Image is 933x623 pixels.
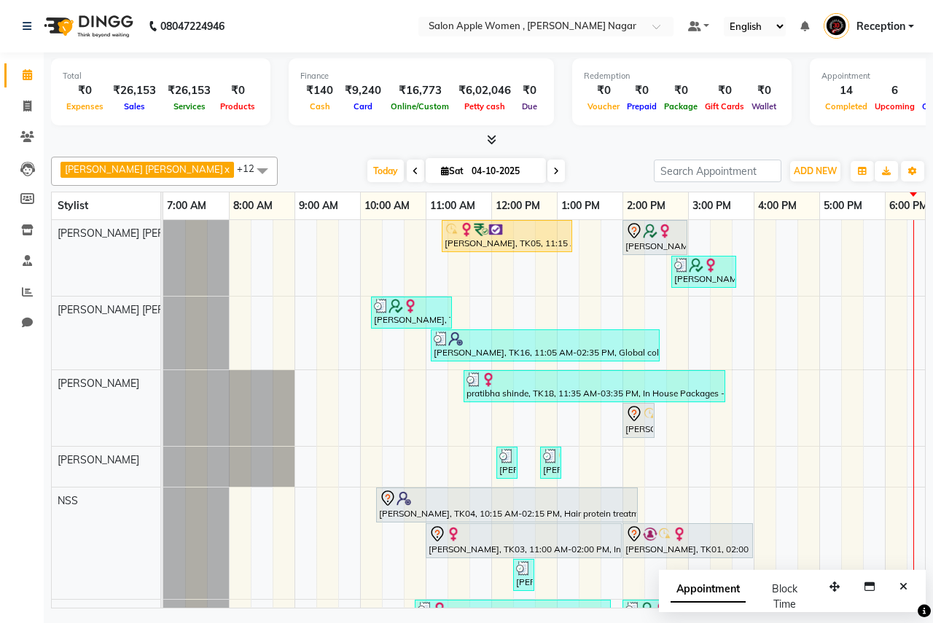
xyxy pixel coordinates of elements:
span: Package [660,101,701,111]
span: Products [216,101,259,111]
span: Cash [306,101,334,111]
div: pratibha shinde, TK18, 11:35 AM-03:35 PM, In House Packages - [DEMOGRAPHIC_DATA] beauty package 5... [465,372,724,400]
div: [PERSON_NAME], TK03, 11:00 AM-02:00 PM, In House Packages - [DEMOGRAPHIC_DATA] beauty package 3500 [427,525,620,556]
span: Sales [120,101,149,111]
div: [PERSON_NAME], TK08, 10:10 AM-11:25 AM, Hair Cut - Straight - U shape - [DEMOGRAPHIC_DATA] (₹300)... [372,299,450,326]
div: [PERSON_NAME], TK06, 02:00 PM-03:00 PM, Hair Cut - [DEMOGRAPHIC_DATA] [624,222,686,253]
img: Reception [824,13,849,39]
a: 2:00 PM [623,195,669,216]
span: [PERSON_NAME] [58,377,139,390]
span: [PERSON_NAME] [58,453,139,466]
a: 4:00 PM [754,195,800,216]
div: Redemption [584,70,780,82]
span: Online/Custom [387,101,453,111]
span: Upcoming [871,101,918,111]
a: 6:00 PM [886,195,932,216]
button: ADD NEW [790,161,840,181]
div: [PERSON_NAME] mam, TK09, 02:00 PM-02:30 PM, old Waxing (Sugar Wax - Regular) - Full Legs Wax ([DE... [624,405,653,436]
a: 1:00 PM [558,195,604,216]
a: 9:00 AM [295,195,342,216]
span: Petty cash [461,101,509,111]
a: 7:00 AM [163,195,210,216]
input: 2025-10-04 [467,160,540,182]
a: 3:00 PM [689,195,735,216]
div: ₹16,773 [387,82,453,99]
a: 5:00 PM [820,195,866,216]
div: ₹0 [517,82,542,99]
span: Services [170,101,209,111]
div: [PERSON_NAME], TK05, 11:15 AM-01:15 PM, Hair protein treatment - Nanoplastia - Upper waist length... [443,222,571,250]
span: Expenses [63,101,107,111]
div: [PERSON_NAME] HG, TK11, 12:20 PM-12:35 PM, Threading - Eyebrows - [DEMOGRAPHIC_DATA] (₹70) [515,561,533,589]
div: Total [63,70,259,82]
b: 08047224946 [160,6,225,47]
span: ADD NEW [794,165,837,176]
span: Voucher [584,101,623,111]
div: 14 [821,82,871,99]
span: NSS [58,494,78,507]
span: Block Time [772,582,797,611]
div: [PERSON_NAME], TK01, 02:00 PM-04:00 PM, Hair protein treatment - Nanoplastia - upper midback leng... [624,525,752,556]
div: [PERSON_NAME], TK10, 12:05 PM-12:20 PM, Threading - Eyebrows - [DEMOGRAPHIC_DATA] (₹70) [498,449,516,477]
span: Reception [856,19,905,34]
a: 8:00 AM [230,195,276,216]
img: logo [37,6,137,47]
div: ₹140 [300,82,339,99]
a: 11:00 AM [426,195,479,216]
div: ₹26,153 [162,82,216,99]
span: [PERSON_NAME] [58,606,139,619]
span: Stylist [58,199,88,212]
div: Finance [300,70,542,82]
span: Completed [821,101,871,111]
div: ₹0 [660,82,701,99]
span: Due [518,101,541,111]
div: ₹0 [216,82,259,99]
div: ₹26,153 [107,82,162,99]
a: 12:00 PM [492,195,544,216]
div: ₹0 [63,82,107,99]
a: 10:00 AM [361,195,413,216]
div: ₹0 [701,82,748,99]
div: ₹9,240 [339,82,387,99]
div: [PERSON_NAME], TK16, 11:05 AM-02:35 PM, Global colouring -Wella - Upper waist length - [DEMOGRAPH... [432,332,658,359]
div: [PERSON_NAME], TK04, 10:15 AM-02:15 PM, Hair protein treatment - Nanogel - below lower waist leng... [378,490,636,520]
span: Gift Cards [701,101,748,111]
span: Card [350,101,376,111]
span: [PERSON_NAME] [PERSON_NAME] [58,227,224,240]
span: Wallet [748,101,780,111]
div: ₹0 [584,82,623,99]
div: ₹0 [748,82,780,99]
span: Prepaid [623,101,660,111]
span: Appointment [671,576,746,603]
a: x [223,163,230,175]
span: +12 [237,162,265,174]
div: [PERSON_NAME], TK07, 02:45 PM-03:45 PM, Hair Cut - [DEMOGRAPHIC_DATA] (₹500) [673,258,735,286]
div: 6 [871,82,918,99]
button: Close [893,576,914,598]
span: [PERSON_NAME] [PERSON_NAME] [65,163,223,175]
div: ₹6,02,046 [453,82,517,99]
div: [PERSON_NAME], TK13, 12:45 PM-01:00 PM, Threading - Eyebrows - [DEMOGRAPHIC_DATA] (₹70) [542,449,560,477]
span: Today [367,160,404,182]
input: Search Appointment [654,160,781,182]
div: ₹0 [623,82,660,99]
span: Sat [437,165,467,176]
span: [PERSON_NAME] [PERSON_NAME] [58,303,224,316]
